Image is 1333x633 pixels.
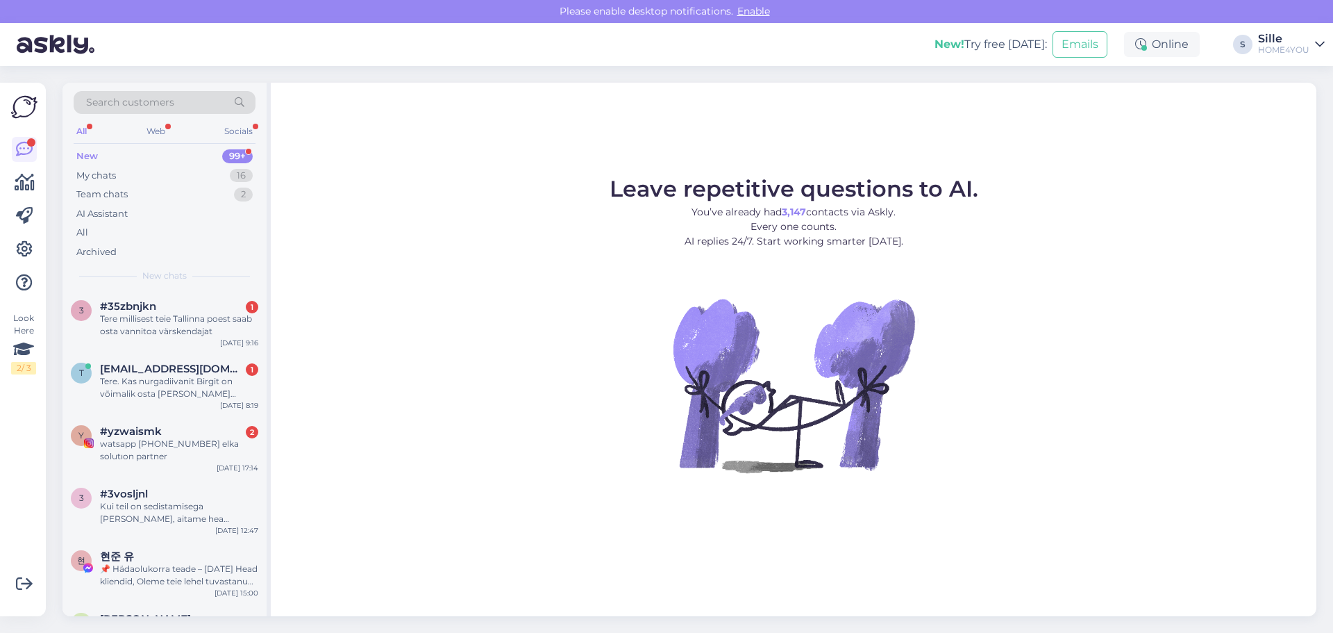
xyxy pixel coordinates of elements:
span: New chats [142,270,187,282]
p: You’ve already had contacts via Askly. Every one counts. AI replies 24/7. Start working smarter [... [610,205,978,249]
div: [DATE] 9:16 [220,338,258,348]
span: 현 [77,555,85,566]
span: 현준 유 [100,550,134,563]
span: Search customers [86,95,174,110]
div: Try free [DATE]: [934,36,1047,53]
div: New [76,149,98,163]
div: 1 [246,301,258,313]
div: Online [1124,32,1200,57]
span: 3 [79,305,84,315]
span: 3 [79,493,84,503]
span: y [78,430,84,441]
div: Tere. Kas nurgadiivanit Birgit on võimalik osta [PERSON_NAME] [PERSON_NAME] Tartu [PERSON_NAME]? [100,375,258,400]
div: Socials [221,122,255,140]
span: Halja Kivi [100,613,191,625]
a: SilleHOME4YOU [1258,33,1325,56]
div: S [1233,35,1252,54]
b: New! [934,38,964,51]
div: Web [144,122,168,140]
div: Sille [1258,33,1309,44]
div: 2 [234,188,253,202]
span: #35zbnjkn [100,300,156,313]
div: 📌 Hädaolukorra teade – [DATE] Head kliendid, Oleme teie lehel tuvastanud sisu, mis [PERSON_NAME] ... [100,563,258,588]
div: 16 [230,169,253,183]
div: watsapp [PHONE_NUMBER] elka solutıon partner [100,438,258,463]
span: #yzwaismk [100,425,162,438]
div: Archived [76,245,117,259]
span: #3vosljnl [100,488,148,500]
div: [DATE] 17:14 [217,463,258,473]
div: 1 [246,363,258,376]
span: Leave repetitive questions to AI. [610,175,978,202]
div: Look Here [11,312,36,375]
span: taisi.undrus@gmail.com [100,363,244,375]
div: 2 [246,426,258,438]
div: [DATE] 12:47 [215,525,258,536]
div: My chats [76,169,116,183]
img: No Chat active [669,260,919,510]
div: [DATE] 8:19 [220,400,258,411]
span: t [79,368,84,378]
div: Kui teil on sedistamisega [PERSON_NAME], aitame hea meelega. Siin saate broneerida aja kõneks: [U... [100,500,258,525]
span: Enable [733,5,774,17]
button: Emails [1053,31,1107,58]
div: [DATE] 15:00 [215,588,258,598]
div: Team chats [76,188,128,202]
div: HOME4YOU [1258,44,1309,56]
div: Tere millisest teie Tallinna poest saab osta vannitoa värskendajat [100,313,258,338]
b: 3,147 [782,206,806,218]
div: All [74,122,90,140]
img: Askly Logo [11,94,37,120]
div: All [76,226,88,240]
div: AI Assistant [76,207,128,221]
div: 2 / 3 [11,362,36,375]
div: 99+ [222,149,253,163]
